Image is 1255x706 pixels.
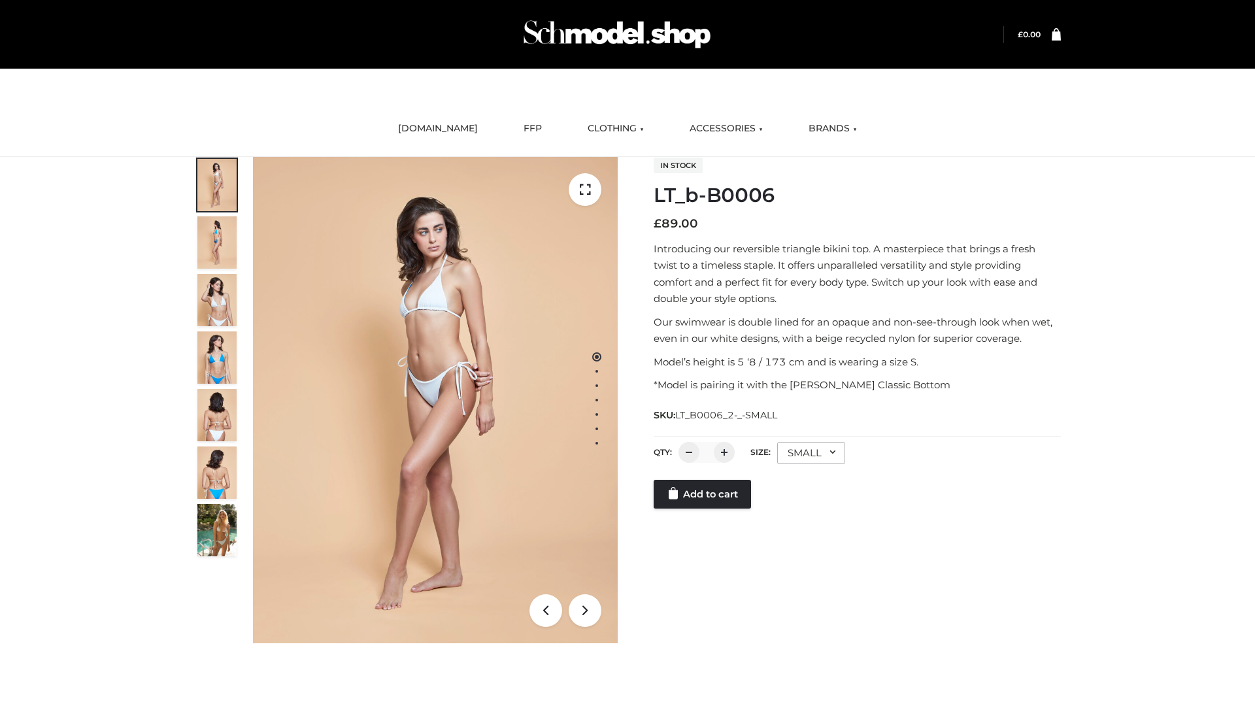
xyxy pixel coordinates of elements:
span: SKU: [654,407,778,423]
a: ACCESSORIES [680,114,773,143]
img: ArielClassicBikiniTop_CloudNine_AzureSky_OW114ECO_1-scaled.jpg [197,159,237,211]
img: ArielClassicBikiniTop_CloudNine_AzureSky_OW114ECO_7-scaled.jpg [197,389,237,441]
span: £ [654,216,661,231]
h1: LT_b-B0006 [654,184,1061,207]
a: Add to cart [654,480,751,509]
img: ArielClassicBikiniTop_CloudNine_AzureSky_OW114ECO_8-scaled.jpg [197,446,237,499]
bdi: 0.00 [1018,29,1041,39]
span: £ [1018,29,1023,39]
p: Our swimwear is double lined for an opaque and non-see-through look when wet, even in our white d... [654,314,1061,347]
img: ArielClassicBikiniTop_CloudNine_AzureSky_OW114ECO_2-scaled.jpg [197,216,237,269]
label: QTY: [654,447,672,457]
img: Arieltop_CloudNine_AzureSky2.jpg [197,504,237,556]
p: Introducing our reversible triangle bikini top. A masterpiece that brings a fresh twist to a time... [654,241,1061,307]
a: FFP [514,114,552,143]
span: In stock [654,158,703,173]
img: ArielClassicBikiniTop_CloudNine_AzureSky_OW114ECO_4-scaled.jpg [197,331,237,384]
a: £0.00 [1018,29,1041,39]
img: ArielClassicBikiniTop_CloudNine_AzureSky_OW114ECO_3-scaled.jpg [197,274,237,326]
div: SMALL [777,442,845,464]
p: *Model is pairing it with the [PERSON_NAME] Classic Bottom [654,377,1061,394]
a: [DOMAIN_NAME] [388,114,488,143]
a: BRANDS [799,114,867,143]
bdi: 89.00 [654,216,698,231]
p: Model’s height is 5 ‘8 / 173 cm and is wearing a size S. [654,354,1061,371]
a: CLOTHING [578,114,654,143]
label: Size: [750,447,771,457]
img: ArielClassicBikiniTop_CloudNine_AzureSky_OW114ECO_1 [253,157,618,643]
span: LT_B0006_2-_-SMALL [675,409,777,421]
img: Schmodel Admin 964 [519,8,715,60]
